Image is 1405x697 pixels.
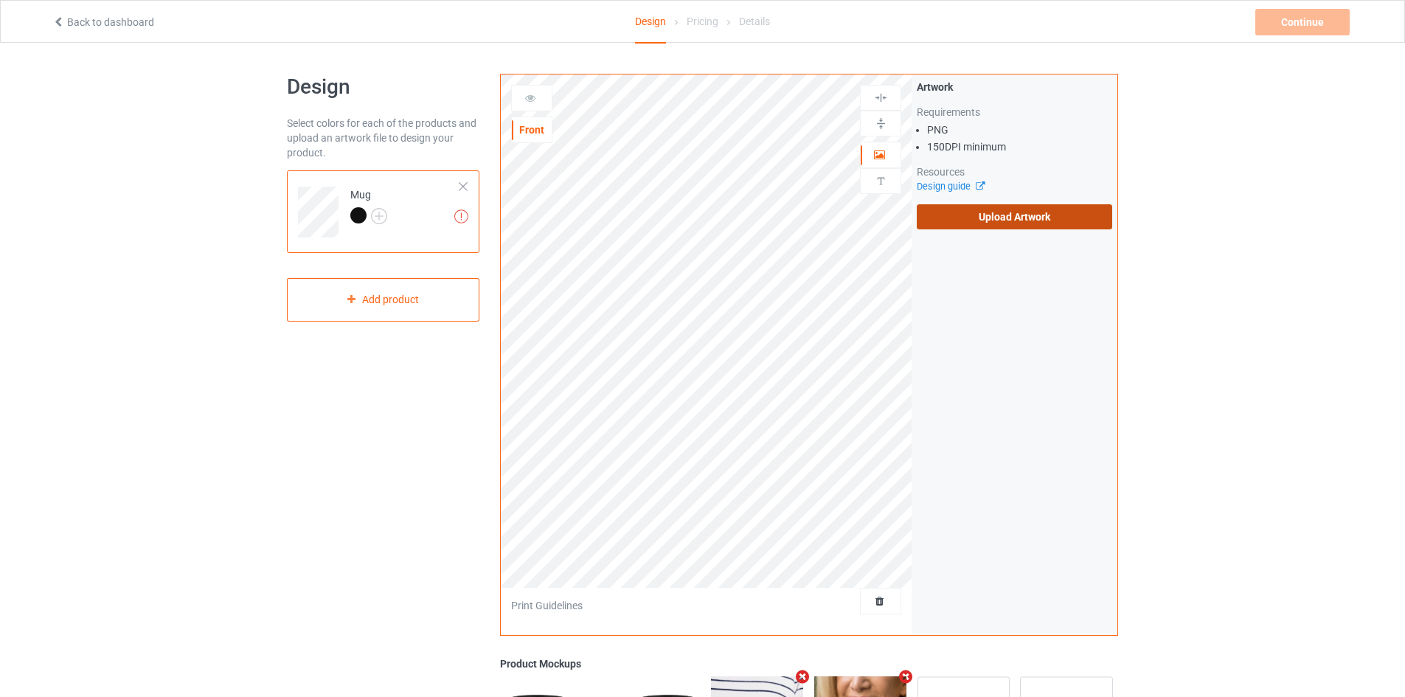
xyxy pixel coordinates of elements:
[511,598,583,613] div: Print Guidelines
[917,80,1112,94] div: Artwork
[635,1,666,44] div: Design
[52,16,154,28] a: Back to dashboard
[454,209,468,223] img: exclamation icon
[739,1,770,42] div: Details
[287,116,479,160] div: Select colors for each of the products and upload an artwork file to design your product.
[512,122,552,137] div: Front
[350,187,387,223] div: Mug
[927,122,1112,137] li: PNG
[917,105,1112,119] div: Requirements
[874,117,888,131] img: svg%3E%0A
[794,669,812,684] i: Remove mockup
[287,278,479,322] div: Add product
[917,204,1112,229] label: Upload Artwork
[500,656,1118,671] div: Product Mockups
[874,174,888,188] img: svg%3E%0A
[687,1,718,42] div: Pricing
[917,181,984,192] a: Design guide
[287,74,479,100] h1: Design
[927,139,1112,154] li: 150 DPI minimum
[287,170,479,253] div: Mug
[371,208,387,224] img: svg+xml;base64,PD94bWwgdmVyc2lvbj0iMS4wIiBlbmNvZGluZz0iVVRGLTgiPz4KPHN2ZyB3aWR0aD0iMjJweCIgaGVpZ2...
[896,669,915,684] i: Remove mockup
[917,164,1112,179] div: Resources
[874,91,888,105] img: svg%3E%0A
